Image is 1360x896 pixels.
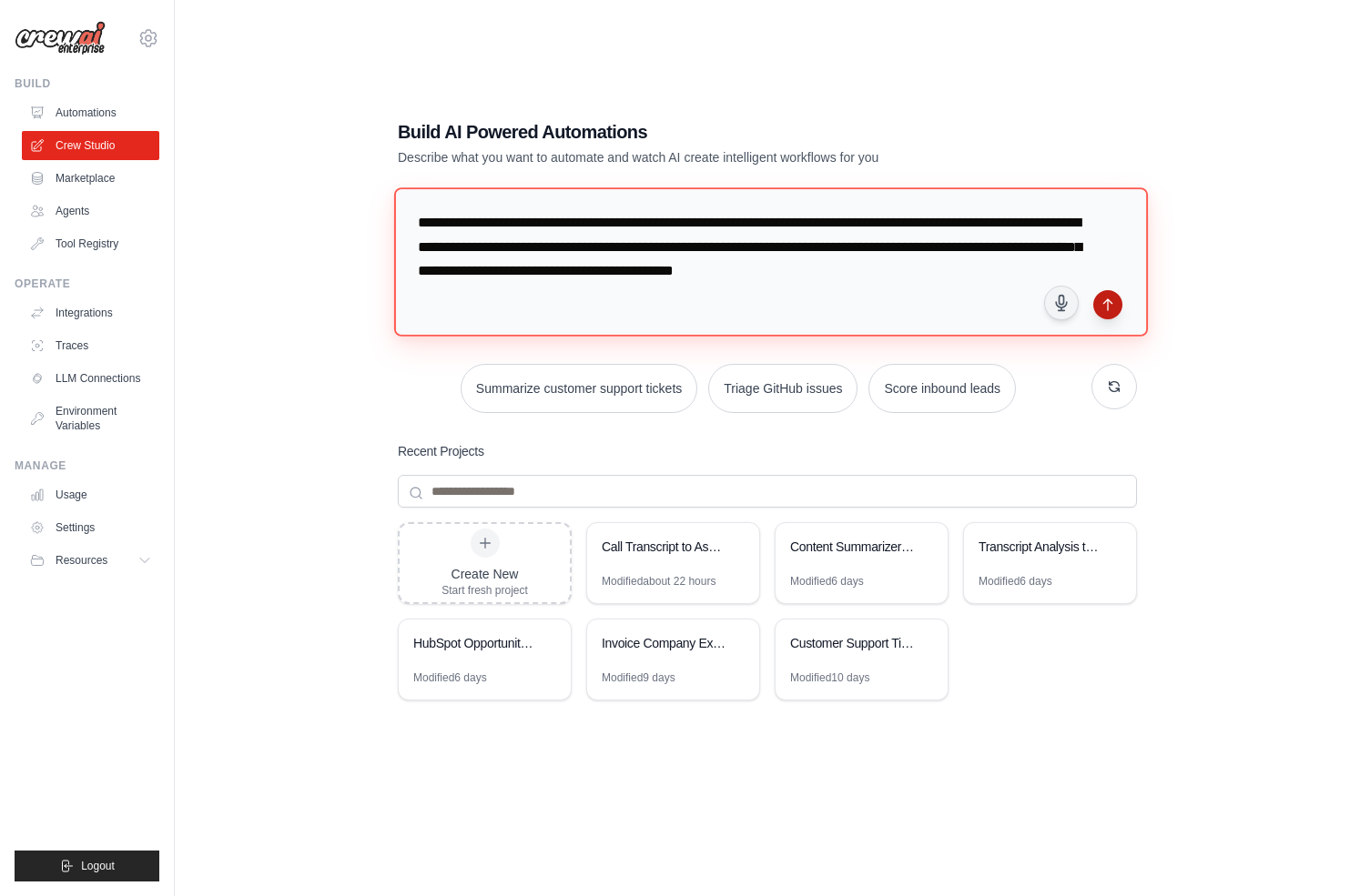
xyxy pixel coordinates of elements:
div: Modified 6 days [413,670,487,685]
span: Logout [81,859,115,873]
a: Usage [22,480,159,509]
h1: Build AI Powered Automations [398,119,1010,145]
a: Automations [22,98,159,127]
div: Start fresh project [441,583,528,598]
div: Manage [15,458,159,473]
p: Describe what you want to automate and watch AI create intelligent workflows for you [398,148,1010,166]
div: Modified 10 days [790,670,869,685]
div: Build [15,76,159,91]
button: Resources [22,546,159,575]
div: Invoice Company Extractor [602,634,726,652]
button: Triage GitHub issues [708,364,858,413]
button: Score inbound leads [868,364,1016,413]
a: Traces [22,331,159,360]
h3: Recent Projects [398,442,484,460]
div: Customer Support Ticket Intelligence [790,634,915,652]
div: Create New [441,565,528,583]
img: Logo [15,21,106,55]
div: Modified 9 days [602,670,675,685]
a: Marketplace [22,164,159,193]
div: Operate [15,277,159,291]
button: Summarize customer support tickets [461,364,697,413]
a: LLM Connections [22,364,159,393]
a: Environment Variables [22,397,159,440]
button: Logout [15,851,159,881]
button: Get new suggestions [1091,364,1137,409]
a: Agents [22,196,159,226]
div: Transcript Analysis to Google Sheets [979,538,1103,556]
a: Settings [22,513,159,542]
div: Content Summarizer & Google Sheets Storage [790,538,915,556]
div: Modified 6 days [979,574,1052,589]
span: Resources [56,553,107,568]
div: Modified about 22 hours [602,574,716,589]
a: Crew Studio [22,131,159,160]
div: Modified 6 days [790,574,864,589]
button: Click to speak your automation idea [1044,286,1079,320]
a: Integrations [22,298,159,327]
div: Call Transcript to Asana Tasks Automation [602,538,726,556]
div: HubSpot Opportunity Intelligence Automation [413,634,538,652]
a: Tool Registry [22,229,159,258]
iframe: Chat Widget [1269,809,1360,896]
